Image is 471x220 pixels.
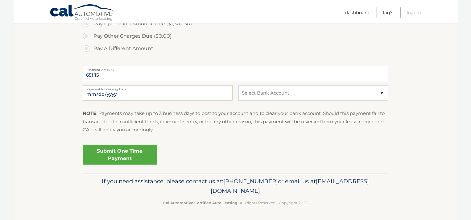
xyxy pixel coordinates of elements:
strong: Cal Automotive Certified Auto Leasing [163,201,238,205]
label: Payment Amount [83,66,388,71]
label: Pay Upcoming Amount Due ($1,302.30) [83,18,388,30]
label: Pay A Different Amount [83,42,388,55]
label: Pay Other Charges Due ($0.00) [83,30,388,42]
a: Cal Automotive [50,4,114,22]
a: FAQ's [383,7,394,18]
p: : Payments may take up to 3 business days to post to your account and to clear your bank account.... [83,109,388,134]
p: - All Rights Reserved - Copyright 2025 [87,200,384,206]
input: Payment Amount [83,66,388,81]
strong: NOTE [83,110,97,116]
p: If you need assistance, please contact us at: or email us at [87,176,384,196]
span: [PHONE_NUMBER] [224,178,278,185]
input: Payment Date [83,85,233,101]
label: Payment Processing Date [83,85,233,90]
a: Logout [407,7,422,18]
a: Submit One Time Payment [83,145,157,165]
a: Dashboard [345,7,370,18]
